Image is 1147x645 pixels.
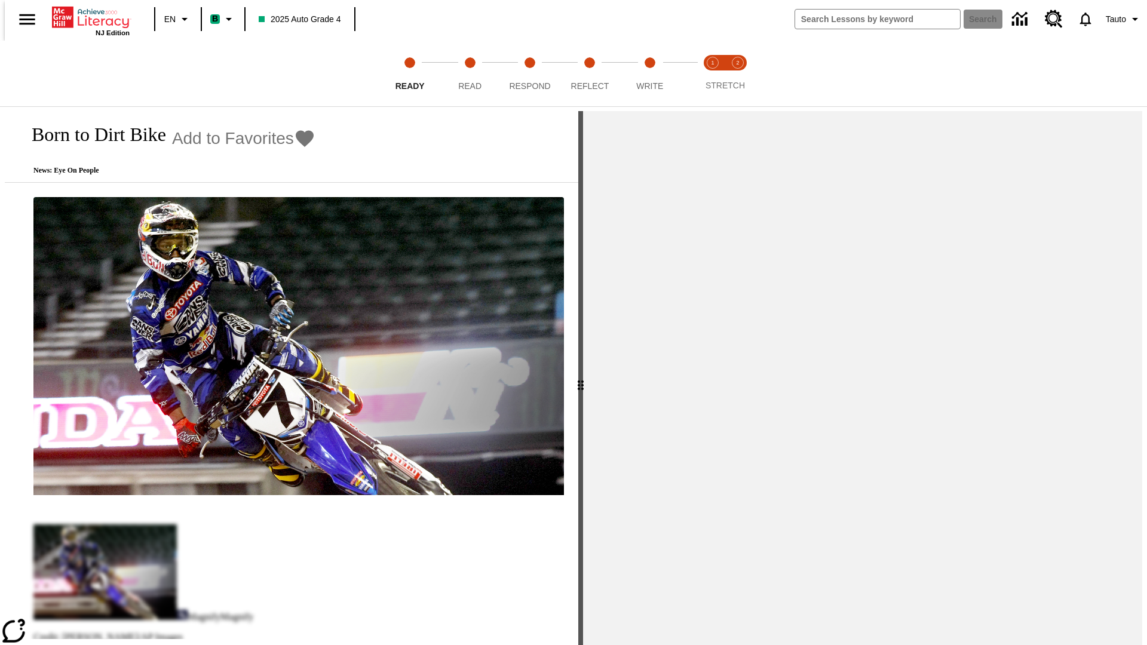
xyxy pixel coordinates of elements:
[375,41,444,106] button: Ready step 1 of 5
[706,81,745,90] span: STRETCH
[212,11,218,26] span: B
[1106,13,1126,26] span: Tauto
[711,60,714,66] text: 1
[495,41,565,106] button: Respond step 3 of 5
[1101,8,1147,30] button: Profile/Settings
[736,60,739,66] text: 2
[1005,3,1038,36] a: Data Center
[720,41,755,106] button: Stretch Respond step 2 of 2
[583,111,1142,645] div: activity
[172,129,294,148] span: Add to Favorites
[1070,4,1101,35] a: Notifications
[571,81,609,91] span: Reflect
[795,10,960,29] input: search field
[395,81,425,91] span: Ready
[5,111,578,639] div: reading
[458,81,482,91] span: Read
[206,8,241,30] button: Boost Class color is mint green. Change class color
[33,197,564,496] img: Motocross racer James Stewart flies through the air on his dirt bike.
[172,128,315,149] button: Add to Favorites - Born to Dirt Bike
[695,41,730,106] button: Stretch Read step 1 of 2
[10,2,45,37] button: Open side menu
[19,124,166,146] h1: Born to Dirt Bike
[636,81,663,91] span: Write
[259,13,341,26] span: 2025 Auto Grade 4
[509,81,550,91] span: Respond
[615,41,685,106] button: Write step 5 of 5
[555,41,624,106] button: Reflect step 4 of 5
[52,4,130,36] div: Home
[96,29,130,36] span: NJ Edition
[578,111,583,645] div: Press Enter or Spacebar and then press right and left arrow keys to move the slider
[164,13,176,26] span: EN
[19,166,315,175] p: News: Eye On People
[159,8,197,30] button: Language: EN, Select a language
[435,41,504,106] button: Read step 2 of 5
[1038,3,1070,35] a: Resource Center, Will open in new tab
